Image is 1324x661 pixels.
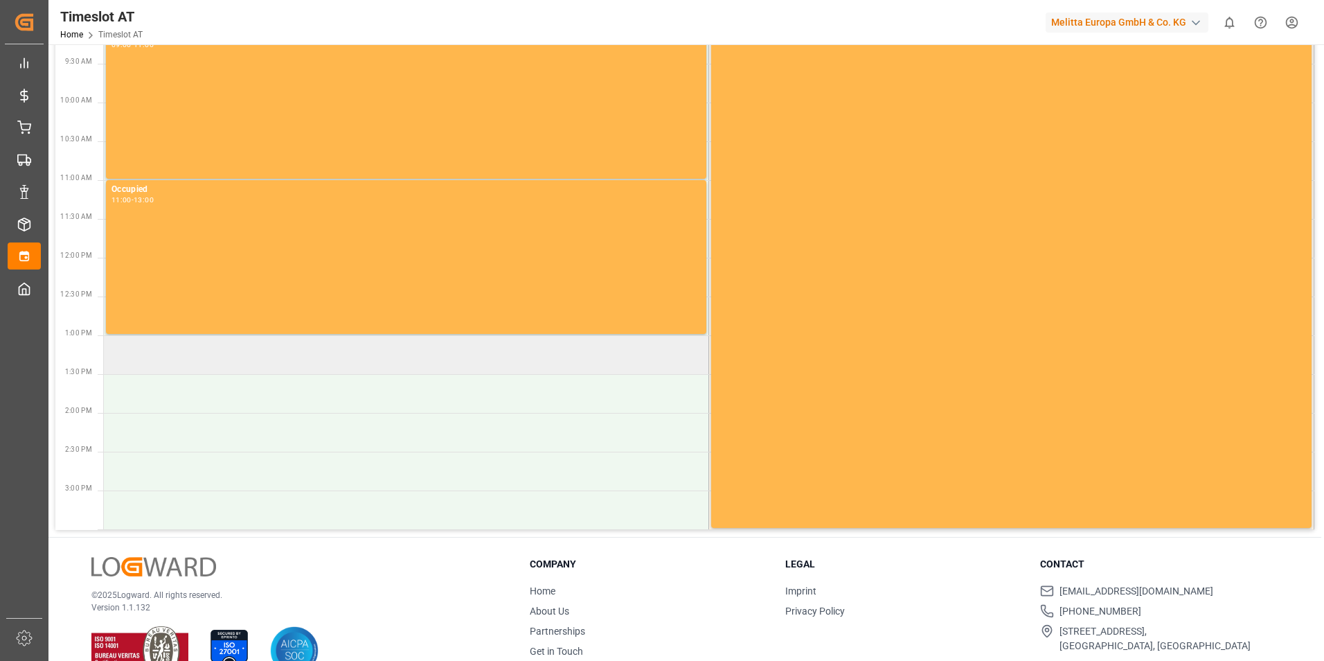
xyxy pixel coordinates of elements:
[785,557,1023,572] h3: Legal
[65,58,92,65] span: 9:30 AM
[530,585,555,597] a: Home
[60,174,92,182] span: 11:00 AM
[785,585,816,597] a: Imprint
[91,601,495,614] p: Version 1.1.132
[60,96,92,104] span: 10:00 AM
[1059,624,1251,653] span: [STREET_ADDRESS], [GEOGRAPHIC_DATA], [GEOGRAPHIC_DATA]
[1040,557,1278,572] h3: Contact
[1059,584,1213,599] span: [EMAIL_ADDRESS][DOMAIN_NAME]
[65,484,92,492] span: 3:00 PM
[530,646,583,657] a: Get in Touch
[785,606,845,617] a: Privacy Policy
[65,446,92,453] span: 2:30 PM
[111,183,701,197] div: Occupied
[530,606,569,617] a: About Us
[65,329,92,337] span: 1:00 PM
[1046,9,1214,35] button: Melitta Europa GmbH & Co. KG
[1059,604,1141,619] span: [PHONE_NUMBER]
[1245,7,1276,38] button: Help Center
[530,557,768,572] h3: Company
[60,252,92,259] span: 12:00 PM
[60,6,143,27] div: Timeslot AT
[65,407,92,414] span: 2:00 PM
[91,589,495,601] p: © 2025 Logward. All rights reserved.
[60,30,83,39] a: Home
[60,213,92,220] span: 11:30 AM
[60,135,92,143] span: 10:30 AM
[1046,12,1208,33] div: Melitta Europa GmbH & Co. KG
[134,197,154,203] div: 13:00
[111,197,132,203] div: 11:00
[132,197,134,203] div: -
[65,368,92,376] span: 1:30 PM
[60,290,92,298] span: 12:30 PM
[530,626,585,637] a: Partnerships
[91,557,216,577] img: Logward Logo
[1214,7,1245,38] button: show 0 new notifications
